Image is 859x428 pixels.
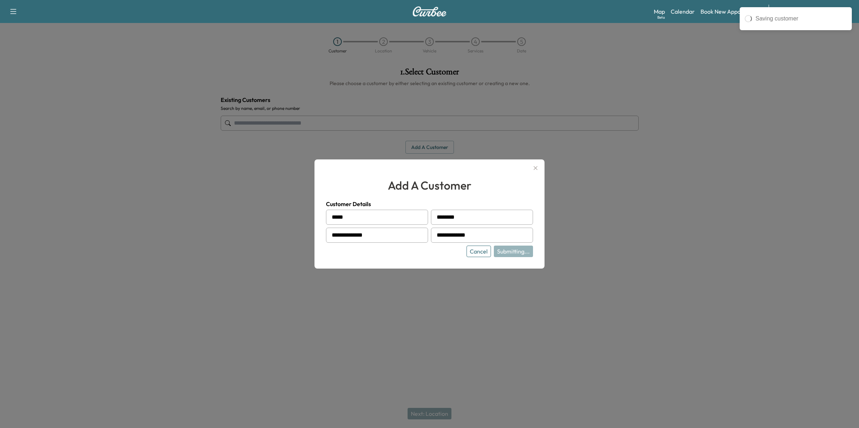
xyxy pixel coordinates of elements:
[657,15,665,20] div: Beta
[755,14,847,23] div: Saving customer
[326,200,533,208] h4: Customer Details
[700,7,761,16] a: Book New Appointment
[467,246,491,257] button: Cancel
[671,7,695,16] a: Calendar
[326,177,533,194] h2: add a customer
[654,7,665,16] a: MapBeta
[412,6,447,17] img: Curbee Logo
